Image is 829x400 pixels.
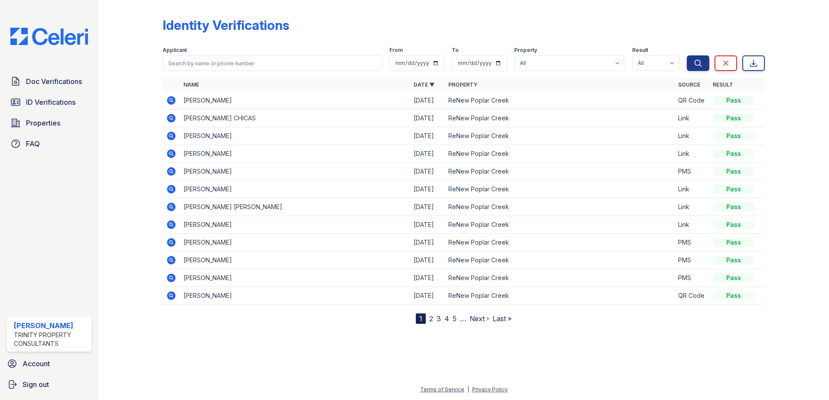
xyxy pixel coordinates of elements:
td: [DATE] [410,127,445,145]
td: [PERSON_NAME] [180,287,410,305]
td: Link [675,110,709,127]
td: [PERSON_NAME] [180,92,410,110]
div: 1 [416,313,426,324]
td: [DATE] [410,216,445,234]
div: Pass [713,96,754,105]
span: FAQ [26,139,40,149]
span: Doc Verifications [26,76,82,87]
div: [PERSON_NAME] [14,320,88,331]
td: [DATE] [410,198,445,216]
td: [PERSON_NAME] [180,216,410,234]
label: Applicant [163,47,187,54]
td: [PERSON_NAME] [180,145,410,163]
td: [PERSON_NAME] [180,252,410,269]
td: [PERSON_NAME] [180,269,410,287]
td: ReNew Poplar Creek [445,269,675,287]
td: [PERSON_NAME] CHICAS [180,110,410,127]
a: Date ▼ [414,81,434,88]
label: Result [632,47,648,54]
td: PMS [675,163,709,181]
input: Search by name or phone number [163,55,382,71]
a: Terms of Service [420,386,464,393]
label: Property [514,47,537,54]
img: CE_Logo_Blue-a8612792a0a2168367f1c8372b55b34899dd931a85d93a1a3d3e32e68fde9ad4.png [3,28,95,45]
a: 4 [444,314,449,323]
a: Doc Verifications [7,73,91,90]
td: Link [675,216,709,234]
td: [DATE] [410,110,445,127]
td: ReNew Poplar Creek [445,234,675,252]
a: Name [183,81,199,88]
td: Link [675,127,709,145]
td: [PERSON_NAME] [180,181,410,198]
a: Sign out [3,376,95,393]
div: Pass [713,238,754,247]
div: Pass [713,149,754,158]
a: 5 [453,314,457,323]
div: Pass [713,220,754,229]
div: Pass [713,203,754,211]
a: Source [678,81,700,88]
td: ReNew Poplar Creek [445,181,675,198]
td: Link [675,145,709,163]
td: ReNew Poplar Creek [445,287,675,305]
div: Pass [713,256,754,265]
td: [PERSON_NAME] [PERSON_NAME] [180,198,410,216]
a: 2 [429,314,433,323]
div: Identity Verifications [163,17,289,33]
td: Link [675,181,709,198]
td: ReNew Poplar Creek [445,252,675,269]
td: QR Code [675,287,709,305]
td: [DATE] [410,252,445,269]
td: [DATE] [410,269,445,287]
td: ReNew Poplar Creek [445,92,675,110]
span: Account [23,358,50,369]
td: [DATE] [410,181,445,198]
a: Result [713,81,733,88]
a: Property [448,81,477,88]
td: ReNew Poplar Creek [445,110,675,127]
label: From [389,47,403,54]
div: Pass [713,291,754,300]
td: PMS [675,269,709,287]
a: Account [3,355,95,372]
td: QR Code [675,92,709,110]
td: [DATE] [410,145,445,163]
span: Sign out [23,379,49,390]
a: 3 [437,314,441,323]
td: PMS [675,252,709,269]
div: Pass [713,274,754,282]
td: [DATE] [410,234,445,252]
a: FAQ [7,135,91,152]
div: Pass [713,132,754,140]
td: ReNew Poplar Creek [445,145,675,163]
div: Pass [713,114,754,123]
td: PMS [675,234,709,252]
label: To [452,47,459,54]
span: Properties [26,118,60,128]
span: … [460,313,466,324]
a: Properties [7,114,91,132]
span: ID Verifications [26,97,75,107]
td: ReNew Poplar Creek [445,163,675,181]
td: ReNew Poplar Creek [445,216,675,234]
td: [DATE] [410,287,445,305]
td: [PERSON_NAME] [180,163,410,181]
div: Pass [713,185,754,194]
td: [PERSON_NAME] [180,234,410,252]
div: Pass [713,167,754,176]
a: Next › [470,314,489,323]
a: Privacy Policy [472,386,508,393]
td: [DATE] [410,163,445,181]
td: [DATE] [410,92,445,110]
a: Last » [493,314,512,323]
a: ID Verifications [7,94,91,111]
td: ReNew Poplar Creek [445,127,675,145]
td: [PERSON_NAME] [180,127,410,145]
td: Link [675,198,709,216]
div: | [467,386,469,393]
div: Trinity Property Consultants [14,331,88,348]
td: ReNew Poplar Creek [445,198,675,216]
